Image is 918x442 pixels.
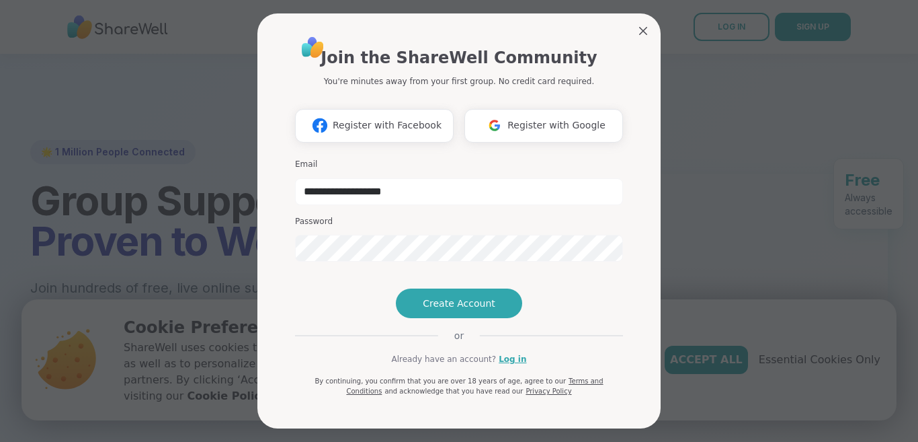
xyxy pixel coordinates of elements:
[464,109,623,143] button: Register with Google
[307,113,333,138] img: ShareWell Logomark
[321,46,597,70] h1: Join the ShareWell Community
[499,353,526,365] a: Log in
[438,329,480,342] span: or
[396,289,522,318] button: Create Account
[295,109,454,143] button: Register with Facebook
[507,118,606,133] span: Register with Google
[295,159,623,170] h3: Email
[315,377,566,385] span: By continuing, you confirm that you are over 18 years of age, agree to our
[295,216,623,227] h3: Password
[324,75,594,87] p: You're minutes away from your first group. No credit card required.
[526,388,571,395] a: Privacy Policy
[384,388,523,395] span: and acknowledge that you have read our
[333,118,442,133] span: Register with Facebook
[482,113,507,138] img: ShareWell Logomark
[391,353,496,365] span: Already have an account?
[298,32,328,63] img: ShareWell Logo
[423,297,495,310] span: Create Account
[346,377,603,395] a: Terms and Conditions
